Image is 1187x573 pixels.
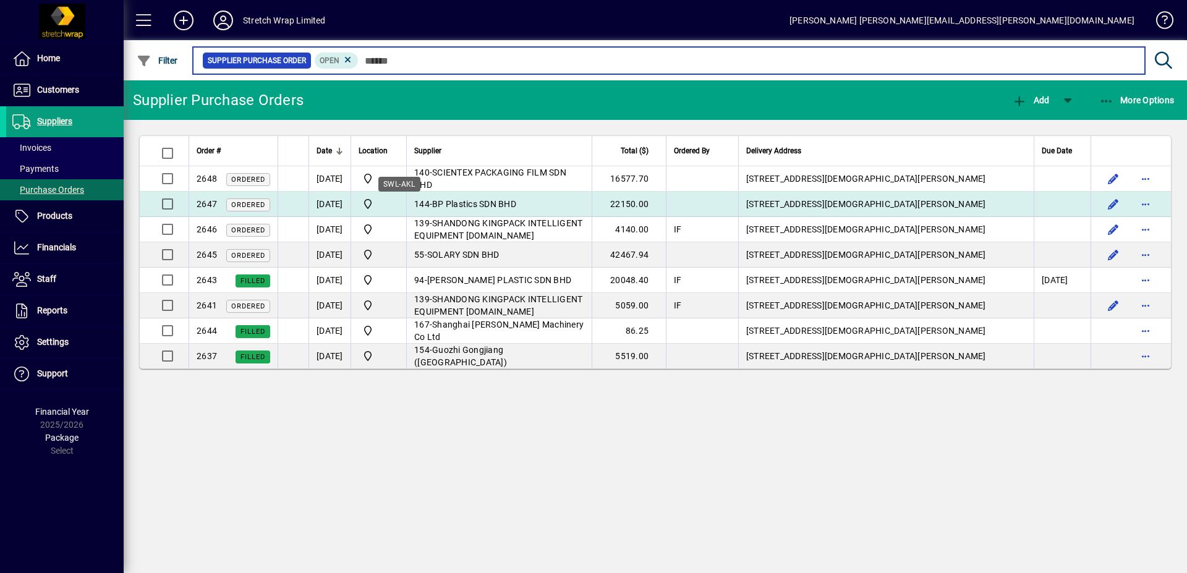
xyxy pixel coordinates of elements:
td: [DATE] [308,242,351,268]
button: More options [1136,346,1155,366]
a: Payments [6,158,124,179]
td: [STREET_ADDRESS][DEMOGRAPHIC_DATA][PERSON_NAME] [738,268,1034,293]
span: Package [45,433,79,443]
span: 94 [414,275,425,285]
span: Home [37,53,60,63]
span: 2641 [197,300,217,310]
span: Filter [137,56,178,66]
span: Filled [240,328,265,336]
td: 86.25 [592,318,666,344]
span: SWL-AKL [359,171,399,186]
button: Edit [1104,295,1123,315]
a: Products [6,201,124,232]
button: More options [1136,270,1155,290]
span: BP Plastics SDN BHD [432,199,516,209]
td: - [406,242,592,268]
a: Settings [6,327,124,358]
span: 167 [414,320,430,329]
button: More options [1136,194,1155,214]
span: SWL-AKL [359,323,399,338]
span: Delivery Address [746,144,801,158]
span: Support [37,368,68,378]
td: 20048.40 [592,268,666,293]
td: [DATE] [308,344,351,368]
td: 42467.94 [592,242,666,268]
span: 2637 [197,351,217,361]
span: SWL-AKL [359,273,399,287]
div: Date [317,144,343,158]
a: Staff [6,264,124,295]
span: Date [317,144,332,158]
span: Guozhi Gongjiang ([GEOGRAPHIC_DATA]) [414,345,507,367]
span: IF [674,275,682,285]
button: Edit [1104,194,1123,214]
button: Edit [1104,169,1123,189]
div: Location [359,144,399,158]
button: More Options [1096,89,1178,111]
span: SWL-AKL [359,247,399,262]
span: Invoices [12,143,51,153]
td: [STREET_ADDRESS][DEMOGRAPHIC_DATA][PERSON_NAME] [738,192,1034,217]
span: Open [320,56,339,65]
td: 4140.00 [592,217,666,242]
span: Add [1012,95,1049,105]
span: [PERSON_NAME] PLASTIC SDN BHD [427,275,571,285]
span: SHANDONG KINGPACK INTELLIGENT EQUIPMENT [DOMAIN_NAME] [414,218,582,240]
span: SHANDONG KINGPACK INTELLIGENT EQUIPMENT [DOMAIN_NAME] [414,294,582,316]
a: Purchase Orders [6,179,124,200]
button: More options [1136,321,1155,341]
span: 140 [414,168,430,177]
td: - [406,268,592,293]
span: Ordered [231,226,265,234]
span: Staff [37,274,56,284]
span: 139 [414,218,430,228]
a: Home [6,43,124,74]
span: SWL-AKL [359,298,399,313]
button: Add [1009,89,1052,111]
span: SOLARY SDN BHD [427,250,500,260]
td: [STREET_ADDRESS][DEMOGRAPHIC_DATA][PERSON_NAME] [738,318,1034,344]
span: Due Date [1042,144,1072,158]
td: [STREET_ADDRESS][DEMOGRAPHIC_DATA][PERSON_NAME] [738,242,1034,268]
span: 139 [414,294,430,304]
span: 154 [414,345,430,355]
span: Products [37,211,72,221]
span: 55 [414,250,425,260]
span: More Options [1099,95,1175,105]
div: Stretch Wrap Limited [243,11,326,30]
a: Reports [6,295,124,326]
span: Reports [37,305,67,315]
td: 22150.00 [592,192,666,217]
span: Ordered [231,176,265,184]
span: Total ($) [621,144,649,158]
span: Suppliers [37,116,72,126]
td: [STREET_ADDRESS][DEMOGRAPHIC_DATA][PERSON_NAME] [738,166,1034,192]
span: 144 [414,199,430,209]
span: Settings [37,337,69,347]
span: Order # [197,144,221,158]
div: [PERSON_NAME] [PERSON_NAME][EMAIL_ADDRESS][PERSON_NAME][DOMAIN_NAME] [789,11,1134,30]
button: Add [164,9,203,32]
span: 2645 [197,250,217,260]
td: 5059.00 [592,293,666,318]
span: Purchase Orders [12,185,84,195]
td: [DATE] [308,268,351,293]
span: SWL-AKL [359,197,399,211]
td: [STREET_ADDRESS][DEMOGRAPHIC_DATA][PERSON_NAME] [738,344,1034,368]
button: More options [1136,295,1155,315]
span: Ordered [231,252,265,260]
span: Payments [12,164,59,174]
span: IF [674,224,682,234]
span: Ordered [231,201,265,209]
button: Profile [203,9,243,32]
span: 2644 [197,326,217,336]
td: [DATE] [308,293,351,318]
div: Order # [197,144,270,158]
span: Shanghai [PERSON_NAME] Machinery Co Ltd [414,320,584,342]
td: - [406,217,592,242]
button: Edit [1104,219,1123,239]
td: [DATE] [308,217,351,242]
span: SCIENTEX PACKAGING FILM SDN BHD [414,168,566,190]
div: Supplier [414,144,584,158]
div: Total ($) [600,144,660,158]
